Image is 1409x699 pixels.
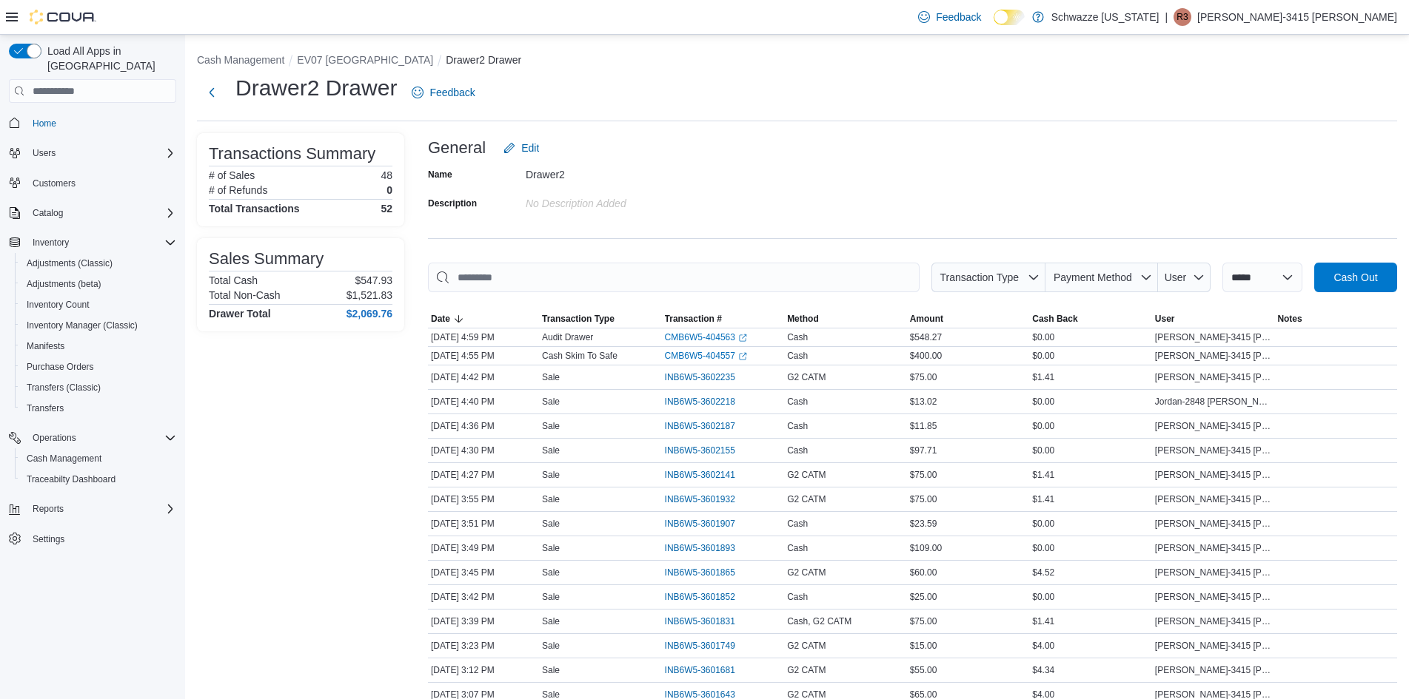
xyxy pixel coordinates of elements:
[662,310,785,328] button: Transaction #
[665,490,750,508] button: INB6W5-3601932
[33,503,64,515] span: Reports
[197,53,1397,70] nav: An example of EuiBreadcrumbs
[1029,347,1152,365] div: $0.00
[209,308,271,320] h4: Drawer Total
[665,445,735,456] span: INB6W5-3602155
[542,350,618,362] p: Cash Skim To Safe
[1029,564,1152,581] div: $4.52
[1155,313,1175,325] span: User
[355,274,392,286] p: $547.93
[910,469,937,481] span: $75.00
[542,420,560,432] p: Sale
[209,169,255,181] h6: # of Sales
[910,350,942,362] span: $400.00
[1045,263,1158,292] button: Payment Method
[21,337,70,355] a: Manifests
[1029,661,1152,679] div: $4.34
[27,234,176,251] span: Inventory
[428,466,539,484] div: [DATE] 4:27 PM
[665,515,750,533] button: INB6W5-3601907
[1155,493,1272,505] span: [PERSON_NAME]-3415 [PERSON_NAME]
[542,445,560,456] p: Sale
[542,469,560,481] p: Sale
[33,207,63,219] span: Catalog
[21,296,96,314] a: Inventory Count
[1029,612,1152,630] div: $1.41
[27,453,101,465] span: Cash Management
[428,515,539,533] div: [DATE] 3:51 PM
[907,310,1030,328] button: Amount
[381,203,392,215] h4: 52
[21,317,176,334] span: Inventory Manager (Classic)
[428,661,539,679] div: [DATE] 3:12 PM
[665,518,735,530] span: INB6W5-3601907
[27,115,62,132] a: Home
[1165,271,1187,283] span: User
[15,448,182,469] button: Cash Management
[15,294,182,315] button: Inventory Count
[1029,417,1152,435] div: $0.00
[738,352,747,361] svg: External link
[386,184,392,196] p: 0
[665,564,750,581] button: INB6W5-3601865
[27,320,138,331] span: Inventory Manager (Classic)
[428,393,539,411] div: [DATE] 4:40 PM
[27,473,116,485] span: Traceabilty Dashboard
[665,396,735,408] span: INB6W5-3602218
[21,450,107,467] a: Cash Management
[27,278,101,290] span: Adjustments (beta)
[428,490,539,508] div: [DATE] 3:55 PM
[33,432,76,444] span: Operations
[542,640,560,652] p: Sale
[787,518,808,530] span: Cash
[542,591,560,603] p: Sale
[1029,637,1152,655] div: $4.00
[27,144,176,162] span: Users
[21,296,176,314] span: Inventory Count
[3,112,182,133] button: Home
[1155,664,1272,676] span: [PERSON_NAME]-3415 [PERSON_NAME]
[209,184,267,196] h6: # of Refunds
[15,336,182,357] button: Manifests
[784,310,907,328] button: Method
[1155,640,1272,652] span: [PERSON_NAME]-3415 [PERSON_NAME]
[1029,368,1152,386] div: $1.41
[15,315,182,336] button: Inventory Manager (Classic)
[21,254,176,272] span: Adjustments (Classic)
[787,664,826,676] span: G2 CATM
[209,203,300,215] h4: Total Transactions
[428,588,539,606] div: [DATE] 3:42 PM
[1032,313,1077,325] span: Cash Back
[15,469,182,490] button: Traceabilty Dashboard
[542,518,560,530] p: Sale
[27,429,176,447] span: Operations
[665,640,735,652] span: INB6W5-3601749
[3,172,182,194] button: Customers
[665,493,735,505] span: INB6W5-3601932
[15,274,182,294] button: Adjustments (beta)
[498,133,545,163] button: Edit
[665,442,750,459] button: INB6W5-3602155
[3,528,182,550] button: Settings
[428,368,539,386] div: [DATE] 4:42 PM
[1155,331,1272,343] span: [PERSON_NAME]-3415 [PERSON_NAME]
[665,615,735,627] span: INB6W5-3601831
[1051,8,1159,26] p: Schwazze [US_STATE]
[665,420,735,432] span: INB6W5-3602187
[665,591,735,603] span: INB6W5-3601852
[27,299,90,311] span: Inventory Count
[787,420,808,432] span: Cash
[665,612,750,630] button: INB6W5-3601831
[1155,371,1272,383] span: [PERSON_NAME]-3415 [PERSON_NAME]
[428,612,539,630] div: [DATE] 3:39 PM
[910,615,937,627] span: $75.00
[21,275,176,293] span: Adjustments (beta)
[665,368,750,386] button: INB6W5-3602235
[428,328,539,346] div: [DATE] 4:59 PM
[27,144,61,162] button: Users
[21,254,118,272] a: Adjustments (Classic)
[542,664,560,676] p: Sale
[33,237,69,249] span: Inventory
[912,2,987,32] a: Feedback
[1155,396,1272,408] span: Jordan-2848 [PERSON_NAME]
